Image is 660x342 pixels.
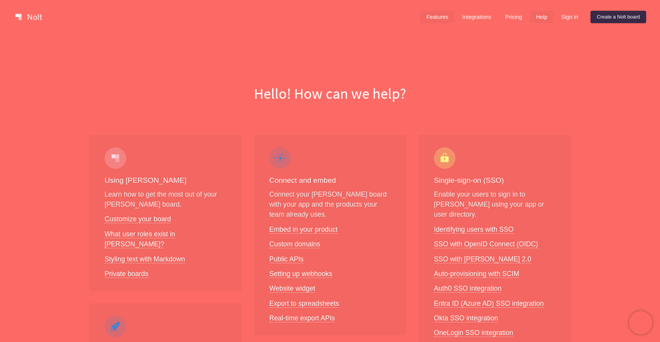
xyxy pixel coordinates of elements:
a: Entra ID (Azure AD) SSO integration [434,300,544,308]
a: Help [530,11,554,23]
a: Private boards [105,270,148,278]
p: Enable your users to sign in to [PERSON_NAME] using your app or user directory. [434,189,555,220]
a: SSO with [PERSON_NAME] 2.0 [434,255,531,263]
a: Identifying users with SSO [434,226,513,234]
iframe: Chatra live chat [629,311,652,334]
a: Integrations [456,11,497,23]
a: Sign in [555,11,584,23]
h3: Connect and embed [269,175,391,186]
a: What user roles exist in [PERSON_NAME]? [105,230,175,248]
a: Embed in your product [269,226,338,234]
a: Export to spreadsheets [269,300,339,308]
a: SSO with OpenID Connect (OIDC) [434,240,538,248]
a: Auth0 SSO integration [434,285,501,293]
a: Styling text with Markdown [105,255,185,263]
a: Auto-provisioning with SCIM [434,270,519,278]
a: Create a Nolt board [591,11,646,23]
a: Website widget [269,285,315,293]
a: Setting up webhooks [269,270,332,278]
p: Connect your [PERSON_NAME] board with your app and the products your team already uses. [269,189,391,220]
p: Learn how to get the most out of your [PERSON_NAME] board. [105,189,226,210]
a: Features [420,11,455,23]
a: Customize your board [105,215,171,223]
a: Public APIs [269,255,304,263]
a: Custom domains [269,240,320,248]
a: Pricing [499,11,528,23]
h3: Using [PERSON_NAME] [105,175,226,186]
a: Real-time export APIs [269,314,335,322]
h1: Hello! How can we help? [6,83,654,104]
h3: Single-sign-on (SSO) [434,175,555,186]
a: Okta SSO integration [434,314,498,322]
a: OneLogin SSO integration [434,329,513,337]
